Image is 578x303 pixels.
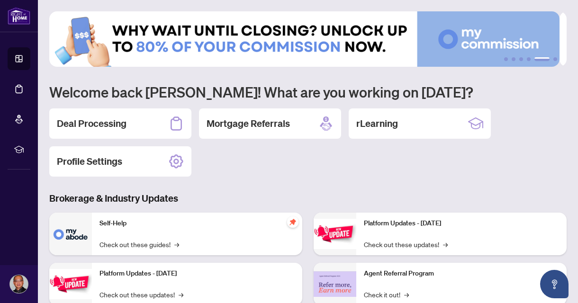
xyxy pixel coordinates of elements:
button: 1 [504,57,508,61]
span: pushpin [287,216,298,228]
img: Platform Updates - June 23, 2025 [314,219,356,249]
span: → [404,289,409,300]
button: 4 [527,57,531,61]
p: Self-Help [99,218,295,229]
h2: rLearning [356,117,398,130]
img: logo [8,7,30,25]
button: 6 [553,57,557,61]
a: Check out these updates!→ [364,239,448,250]
h2: Mortgage Referrals [207,117,290,130]
p: Agent Referral Program [364,268,559,279]
button: 5 [534,57,550,61]
h1: Welcome back [PERSON_NAME]! What are you working on [DATE]? [49,83,567,101]
img: Slide 4 [49,11,560,67]
button: 3 [519,57,523,61]
img: Platform Updates - September 16, 2025 [49,269,92,299]
img: Self-Help [49,213,92,255]
a: Check it out!→ [364,289,409,300]
span: → [179,289,183,300]
img: Agent Referral Program [314,271,356,297]
p: Platform Updates - [DATE] [364,218,559,229]
img: Profile Icon [10,275,28,293]
span: → [174,239,179,250]
p: Platform Updates - [DATE] [99,268,295,279]
button: 2 [512,57,515,61]
h3: Brokerage & Industry Updates [49,192,567,205]
a: Check out these updates!→ [99,289,183,300]
a: Check out these guides!→ [99,239,179,250]
h2: Profile Settings [57,155,122,168]
h2: Deal Processing [57,117,126,130]
span: → [443,239,448,250]
button: Open asap [540,270,569,298]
